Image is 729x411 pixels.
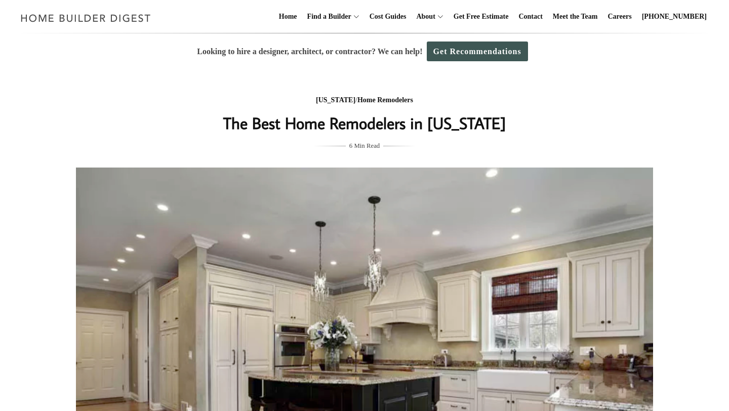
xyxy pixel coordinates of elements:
span: 6 Min Read [349,140,380,151]
div: / [163,94,566,107]
a: Cost Guides [366,1,411,33]
a: Home Remodelers [357,96,413,104]
a: Careers [604,1,636,33]
a: About [412,1,435,33]
a: Contact [514,1,546,33]
a: Meet the Team [549,1,602,33]
a: Get Recommendations [427,42,528,61]
img: Home Builder Digest [16,8,155,28]
a: [PHONE_NUMBER] [638,1,711,33]
a: Find a Builder [303,1,351,33]
a: [US_STATE] [316,96,355,104]
a: Get Free Estimate [450,1,513,33]
a: Home [275,1,301,33]
h1: The Best Home Remodelers in [US_STATE] [163,111,566,135]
